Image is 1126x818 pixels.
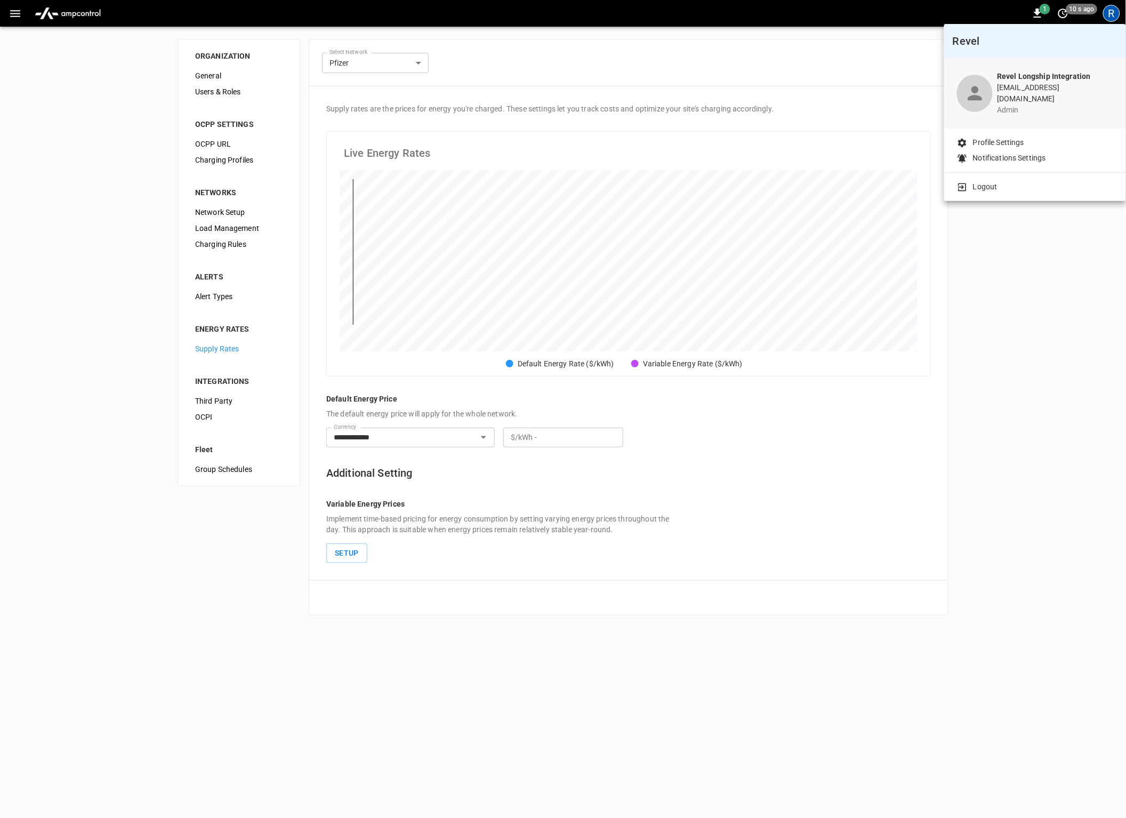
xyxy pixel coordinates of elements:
[997,105,1113,116] p: admin
[957,75,993,112] div: profile-icon
[973,153,1046,164] p: Notifications Settings
[973,181,998,193] p: Logout
[973,137,1024,148] p: Profile Settings
[953,33,1117,50] h6: Revel
[997,82,1113,105] p: [EMAIL_ADDRESS][DOMAIN_NAME]
[997,72,1090,81] b: Revel Longship Integration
